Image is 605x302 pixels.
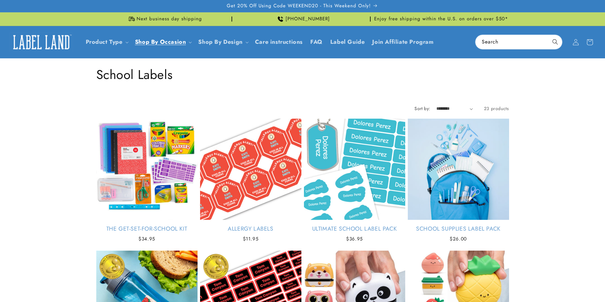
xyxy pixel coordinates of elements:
[408,225,509,233] a: School Supplies Label Pack
[286,16,330,22] span: [PHONE_NUMBER]
[7,30,76,54] a: Label Land
[137,16,202,22] span: Next business day shipping
[227,3,371,9] span: Get 20% Off Using Code WEEKEND20 - This Weekend Only!
[255,38,303,46] span: Care instructions
[330,38,365,46] span: Label Guide
[198,38,242,46] a: Shop By Design
[251,35,306,49] a: Care instructions
[372,38,434,46] span: Join Affiliate Program
[82,35,131,49] summary: Product Type
[326,35,369,49] a: Label Guide
[306,35,326,49] a: FAQ
[10,32,73,52] img: Label Land
[194,35,251,49] summary: Shop By Design
[96,12,232,26] div: Announcement
[304,225,405,233] a: Ultimate School Label Pack
[368,35,437,49] a: Join Affiliate Program
[200,225,301,233] a: Allergy Labels
[96,66,509,83] h1: School Labels
[373,12,509,26] div: Announcement
[414,105,430,112] label: Sort by:
[131,35,195,49] summary: Shop By Occasion
[235,12,371,26] div: Announcement
[135,38,186,46] span: Shop By Occasion
[548,35,562,49] button: Search
[86,38,123,46] a: Product Type
[96,225,198,233] a: The Get-Set-for-School Kit
[484,105,509,112] span: 23 products
[374,16,508,22] span: Enjoy free shipping within the U.S. on orders over $50*
[310,38,323,46] span: FAQ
